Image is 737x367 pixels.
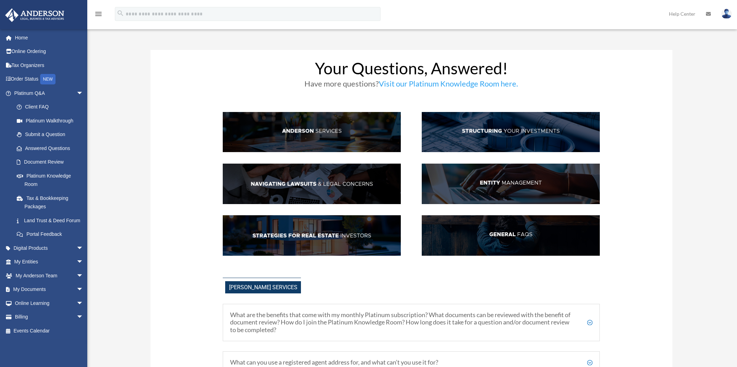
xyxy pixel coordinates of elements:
a: Online Learningarrow_drop_down [5,296,94,310]
a: Billingarrow_drop_down [5,310,94,324]
a: Submit a Question [10,128,94,142]
a: My Anderson Teamarrow_drop_down [5,269,94,283]
div: NEW [40,74,56,84]
a: Portal Feedback [10,227,94,241]
a: My Documentsarrow_drop_down [5,283,94,297]
span: [PERSON_NAME] Services [225,281,301,293]
img: NavLaw_hdr [223,164,401,204]
a: Platinum Knowledge Room [10,169,94,191]
a: Online Ordering [5,45,94,59]
span: arrow_drop_down [76,241,90,255]
span: arrow_drop_down [76,296,90,310]
a: Tax & Bookkeeping Packages [10,191,94,214]
i: search [117,9,124,17]
img: Anderson Advisors Platinum Portal [3,8,66,22]
a: Document Review [10,155,94,169]
img: StratsRE_hdr [223,215,401,256]
a: Order StatusNEW [5,72,94,87]
img: User Pic [721,9,732,19]
img: EntManag_hdr [422,164,600,204]
img: StructInv_hdr [422,112,600,152]
h3: Have more questions? [223,80,600,91]
a: Platinum Walkthrough [10,114,94,128]
a: My Entitiesarrow_drop_down [5,255,94,269]
a: Platinum Q&Aarrow_drop_down [5,86,94,100]
span: arrow_drop_down [76,310,90,324]
h1: Your Questions, Answered! [223,60,600,80]
a: Digital Productsarrow_drop_down [5,241,94,255]
span: arrow_drop_down [76,255,90,269]
img: GenFAQ_hdr [422,215,600,256]
a: Home [5,31,94,45]
span: arrow_drop_down [76,269,90,283]
h5: What can you use a registered agent address for, and what can’t you use it for? [230,359,592,366]
span: arrow_drop_down [76,86,90,100]
a: Client FAQ [10,100,90,114]
img: AndServ_hdr [223,112,401,152]
a: Events Calendar [5,324,94,338]
a: Visit our Platinum Knowledge Room here. [379,79,518,92]
a: menu [94,12,103,18]
span: arrow_drop_down [76,283,90,297]
a: Land Trust & Deed Forum [10,214,94,227]
h5: What are the benefits that come with my monthly Platinum subscription? What documents can be revi... [230,311,592,334]
i: menu [94,10,103,18]
a: Answered Questions [10,141,94,155]
a: Tax Organizers [5,58,94,72]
